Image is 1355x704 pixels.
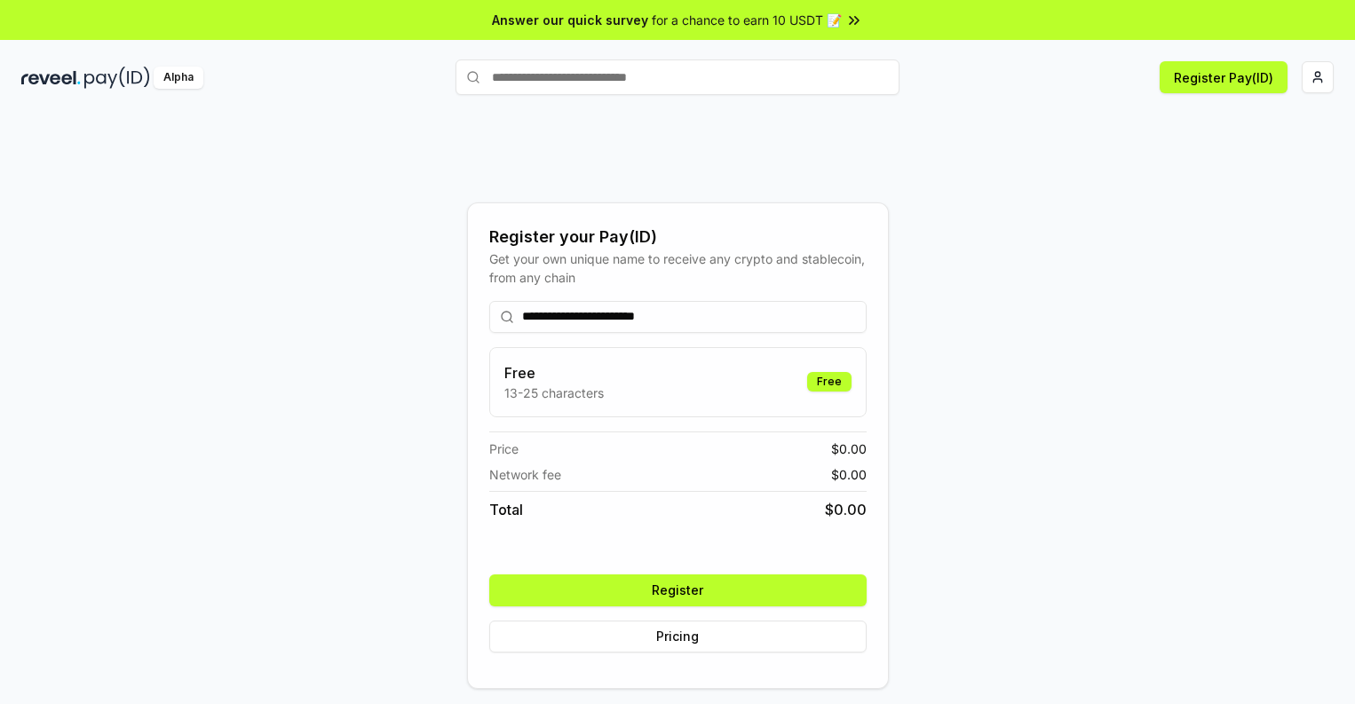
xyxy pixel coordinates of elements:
[1160,61,1288,93] button: Register Pay(ID)
[807,372,852,392] div: Free
[504,362,604,384] h3: Free
[489,621,867,653] button: Pricing
[504,384,604,402] p: 13-25 characters
[489,439,519,458] span: Price
[492,11,648,29] span: Answer our quick survey
[154,67,203,89] div: Alpha
[84,67,150,89] img: pay_id
[652,11,842,29] span: for a chance to earn 10 USDT 📝
[489,225,867,249] div: Register your Pay(ID)
[489,574,867,606] button: Register
[489,465,561,484] span: Network fee
[489,499,523,520] span: Total
[489,249,867,287] div: Get your own unique name to receive any crypto and stablecoin, from any chain
[831,439,867,458] span: $ 0.00
[831,465,867,484] span: $ 0.00
[825,499,867,520] span: $ 0.00
[21,67,81,89] img: reveel_dark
